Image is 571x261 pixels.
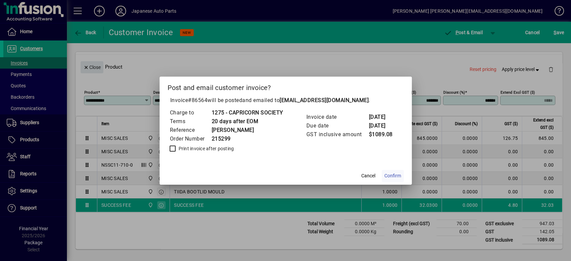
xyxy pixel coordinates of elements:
td: [DATE] [369,113,395,121]
span: #86564 [188,97,207,103]
td: 1275 - CAPRICORN SOCIETY [211,108,283,117]
p: Invoice will be posted . [168,96,404,104]
td: [DATE] [369,121,395,130]
span: Cancel [361,172,375,179]
td: Invoice date [306,113,369,121]
td: Charge to [170,108,211,117]
span: and emailed to [242,97,369,103]
td: Terms [170,117,211,126]
td: $1089.08 [369,130,395,139]
td: 215299 [211,135,283,143]
td: GST inclusive amount [306,130,369,139]
td: 20 days after EOM [211,117,283,126]
td: Reference [170,126,211,135]
td: Order Number [170,135,211,143]
b: [EMAIL_ADDRESS][DOMAIN_NAME] [280,97,369,103]
button: Confirm [382,170,404,182]
td: [PERSON_NAME] [211,126,283,135]
label: Print invoice after posting [177,145,234,152]
h2: Post and email customer invoice? [160,77,412,96]
button: Cancel [358,170,379,182]
td: Due date [306,121,369,130]
span: Confirm [384,172,401,179]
